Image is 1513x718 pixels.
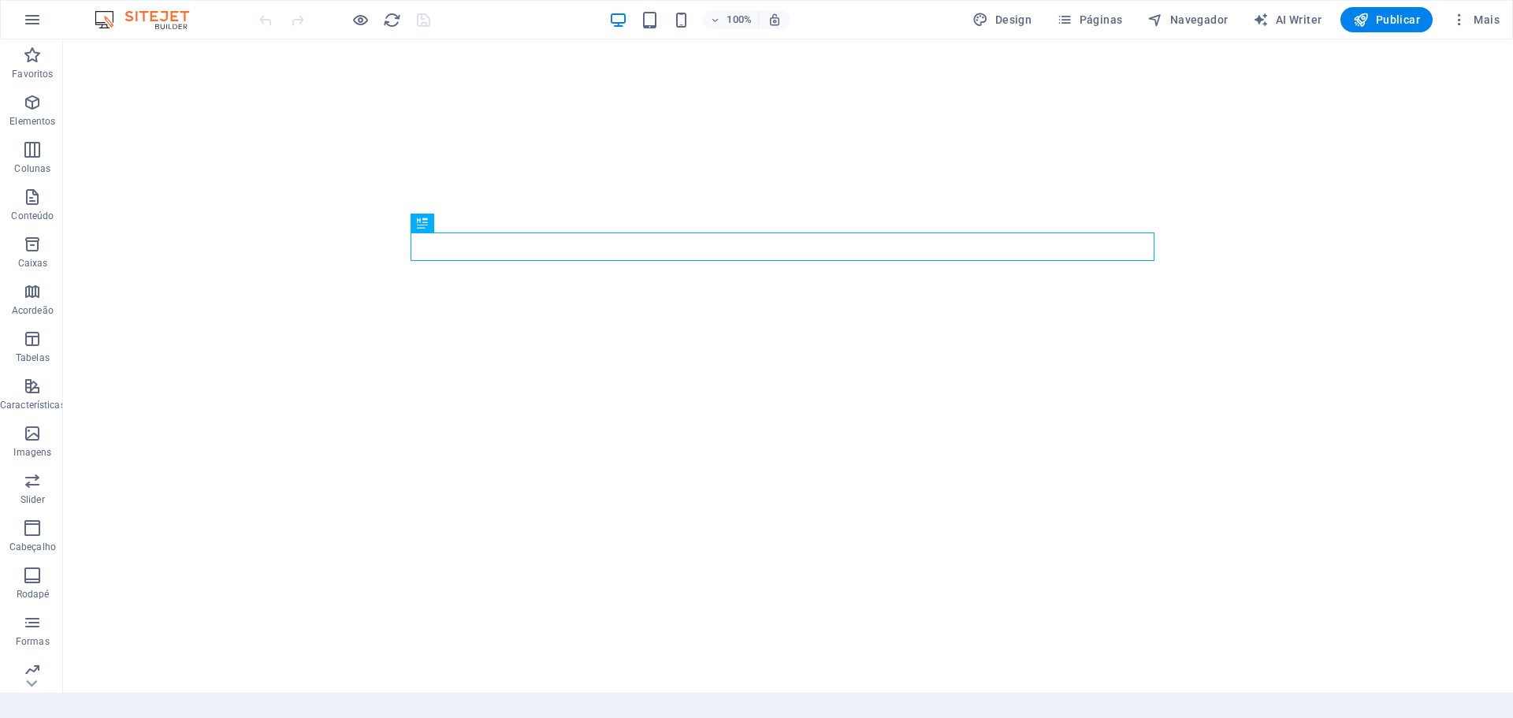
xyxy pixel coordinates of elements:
button: Publicar [1340,7,1433,32]
span: AI Writer [1253,12,1322,28]
span: Mais [1452,12,1500,28]
p: Rodapé [17,588,50,601]
button: Páginas [1050,7,1128,32]
i: Recarregar página [383,11,401,29]
p: Acordeão [12,304,54,317]
p: Slider [20,493,45,506]
button: Navegador [1141,7,1234,32]
button: 100% [703,10,759,29]
p: Favoritos [12,68,53,80]
p: Elementos [9,115,55,128]
p: Imagens [13,446,51,459]
span: Design [972,12,1032,28]
p: Formas [16,635,50,648]
p: Caixas [18,257,48,270]
span: Publicar [1353,12,1420,28]
img: Editor Logo [91,10,209,29]
div: Design (Ctrl+Alt+Y) [966,7,1038,32]
p: Colunas [14,162,50,175]
p: Cabeçalho [9,541,56,553]
h6: 100% [727,10,752,29]
button: Design [966,7,1038,32]
p: Conteúdo [11,210,54,222]
i: Ao redimensionar, ajusta automaticamente o nível de zoom para caber no dispositivo escolhido. [768,13,782,27]
button: AI Writer [1247,7,1328,32]
button: Mais [1445,7,1506,32]
button: Clique aqui para sair do modo de visualização e continuar editando [351,10,370,29]
span: Navegador [1147,12,1228,28]
button: reload [382,10,401,29]
p: Tabelas [16,352,50,364]
span: Páginas [1057,12,1122,28]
